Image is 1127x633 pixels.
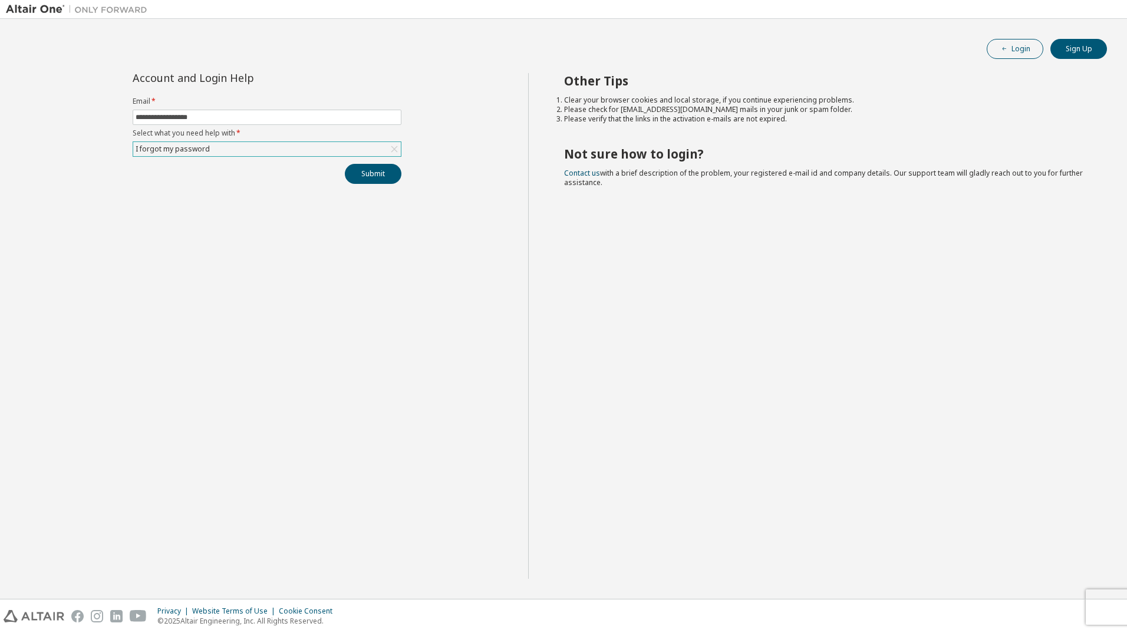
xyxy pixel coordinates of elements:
div: Privacy [157,606,192,616]
div: Website Terms of Use [192,606,279,616]
h2: Not sure how to login? [564,146,1086,161]
button: Login [987,39,1043,59]
img: altair_logo.svg [4,610,64,622]
div: Cookie Consent [279,606,340,616]
label: Select what you need help with [133,128,401,138]
li: Please verify that the links in the activation e-mails are not expired. [564,114,1086,124]
li: Please check for [EMAIL_ADDRESS][DOMAIN_NAME] mails in your junk or spam folder. [564,105,1086,114]
button: Submit [345,164,401,184]
a: Contact us [564,168,600,178]
li: Clear your browser cookies and local storage, if you continue experiencing problems. [564,95,1086,105]
label: Email [133,97,401,106]
button: Sign Up [1050,39,1107,59]
div: Account and Login Help [133,73,348,83]
h2: Other Tips [564,73,1086,88]
img: facebook.svg [71,610,84,622]
img: youtube.svg [130,610,147,622]
img: Altair One [6,4,153,15]
div: I forgot my password [133,142,401,156]
div: I forgot my password [134,143,212,156]
img: instagram.svg [91,610,103,622]
img: linkedin.svg [110,610,123,622]
p: © 2025 Altair Engineering, Inc. All Rights Reserved. [157,616,340,626]
span: with a brief description of the problem, your registered e-mail id and company details. Our suppo... [564,168,1083,187]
